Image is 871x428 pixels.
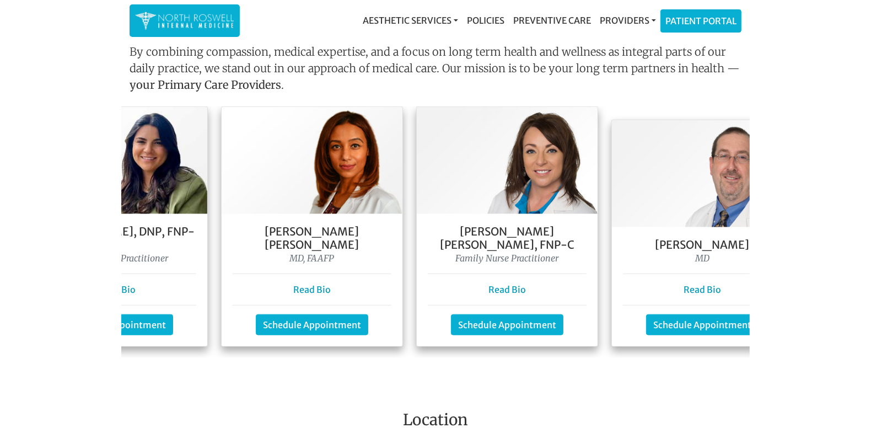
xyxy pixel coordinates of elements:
a: Read Bio [488,284,526,295]
i: MD [695,253,709,264]
img: North Roswell Internal Medicine [135,10,234,31]
a: Schedule Appointment [646,314,759,335]
i: Family Nurse Practitioner [66,253,169,264]
h5: [PERSON_NAME] [623,238,782,252]
a: Schedule Appointment [256,314,368,335]
a: Providers [595,9,660,31]
strong: your Primary Care Providers [130,78,281,92]
i: Family Nurse Practitioner [456,253,559,264]
a: Policies [463,9,509,31]
img: Dr. George Kanes [612,120,793,227]
a: Read Bio [293,284,331,295]
i: MD, FAAFP [290,253,335,264]
p: By combining compassion, medical expertise, and a focus on long term health and wellness as integ... [130,44,741,98]
a: Schedule Appointment [451,314,563,335]
img: Keela Weeks Leger, FNP-C [417,107,598,214]
h5: [PERSON_NAME] [PERSON_NAME] [233,225,391,252]
img: Dr. Farah Mubarak Ali MD, FAAFP [222,107,402,214]
a: Preventive Care [509,9,595,31]
h5: [PERSON_NAME] [PERSON_NAME], FNP-C [428,225,587,252]
a: Read Bio [684,284,721,295]
a: Patient Portal [661,10,741,32]
a: Aesthetic Services [358,9,463,31]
